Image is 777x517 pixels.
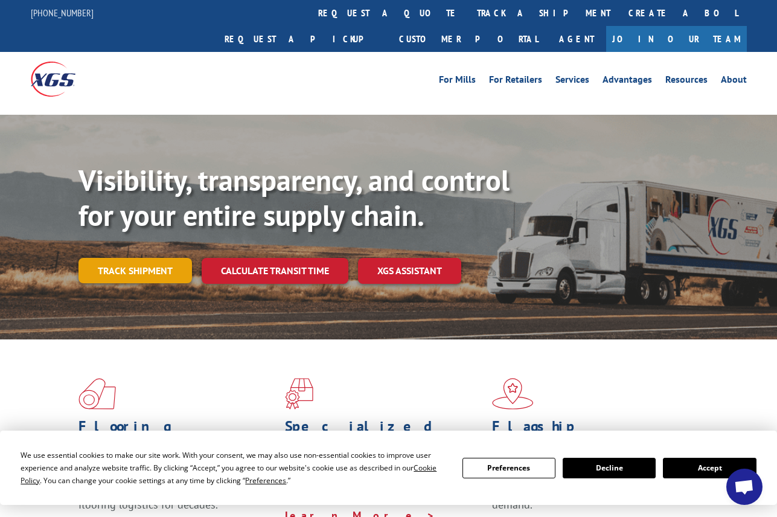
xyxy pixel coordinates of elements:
[462,458,555,478] button: Preferences
[78,378,116,409] img: xgs-icon-total-supply-chain-intelligence-red
[358,258,461,284] a: XGS ASSISTANT
[285,419,482,454] h1: Specialized Freight Experts
[78,469,266,512] span: As an industry carrier of choice, XGS has brought innovation and dedication to flooring logistics...
[492,419,689,469] h1: Flagship Distribution Model
[245,475,286,486] span: Preferences
[202,258,348,284] a: Calculate transit time
[726,469,763,505] div: Open chat
[492,378,534,409] img: xgs-icon-flagship-distribution-model-red
[31,7,94,19] a: [PHONE_NUMBER]
[78,258,192,283] a: Track shipment
[78,161,510,234] b: Visibility, transparency, and control for your entire supply chain.
[285,378,313,409] img: xgs-icon-focused-on-flooring-red
[721,75,747,88] a: About
[555,75,589,88] a: Services
[78,419,276,469] h1: Flooring Logistics Solutions
[390,26,547,52] a: Customer Portal
[21,449,447,487] div: We use essential cookies to make our site work. With your consent, we may also use non-essential ...
[489,75,542,88] a: For Retailers
[547,26,606,52] a: Agent
[216,26,390,52] a: Request a pickup
[606,26,747,52] a: Join Our Team
[439,75,476,88] a: For Mills
[563,458,656,478] button: Decline
[665,75,708,88] a: Resources
[603,75,652,88] a: Advantages
[492,469,681,512] span: Our agile distribution network gives you nationwide inventory management on demand.
[663,458,756,478] button: Accept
